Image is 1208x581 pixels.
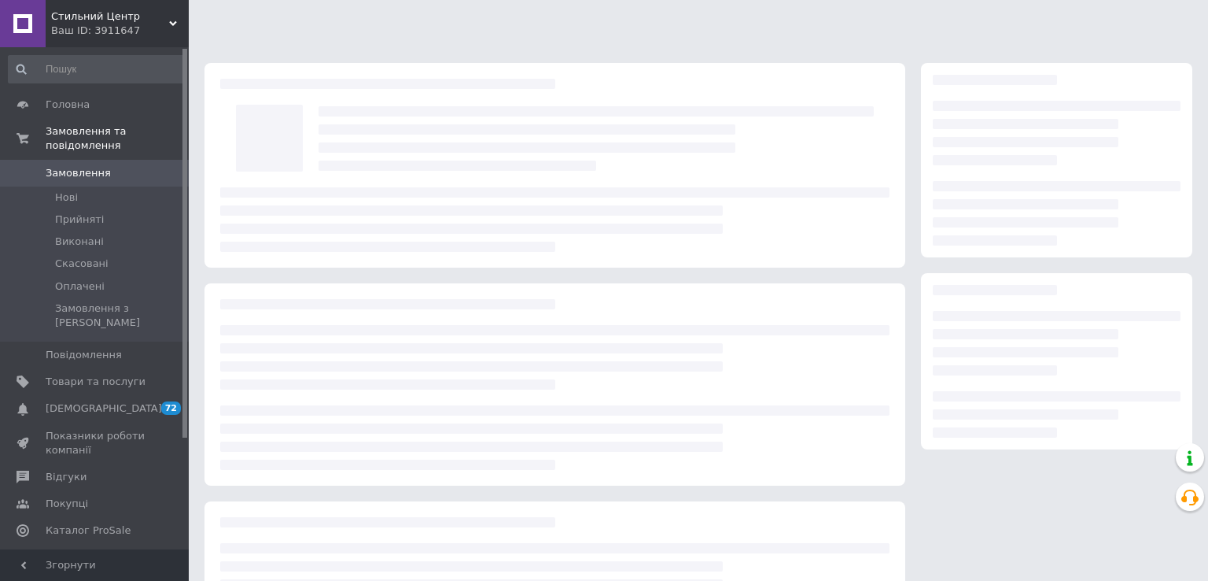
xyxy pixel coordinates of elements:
span: Каталог ProSale [46,524,131,538]
div: Ваш ID: 3911647 [51,24,189,38]
span: Стильний Центр [51,9,169,24]
span: Оплачені [55,279,105,294]
span: Замовлення та повідомлення [46,124,189,153]
span: Замовлення з [PERSON_NAME] [55,302,184,330]
span: Покупці [46,497,88,511]
span: Прийняті [55,213,104,227]
span: Скасовані [55,257,109,271]
span: Головна [46,98,90,112]
span: Відгуки [46,470,87,484]
input: Пошук [8,55,186,83]
span: Виконані [55,235,104,249]
span: Товари та послуги [46,375,145,389]
span: Повідомлення [46,348,122,362]
span: Нові [55,191,78,205]
span: 72 [161,402,181,415]
span: [DEMOGRAPHIC_DATA] [46,402,162,416]
span: Замовлення [46,166,111,180]
span: Показники роботи компанії [46,429,145,457]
